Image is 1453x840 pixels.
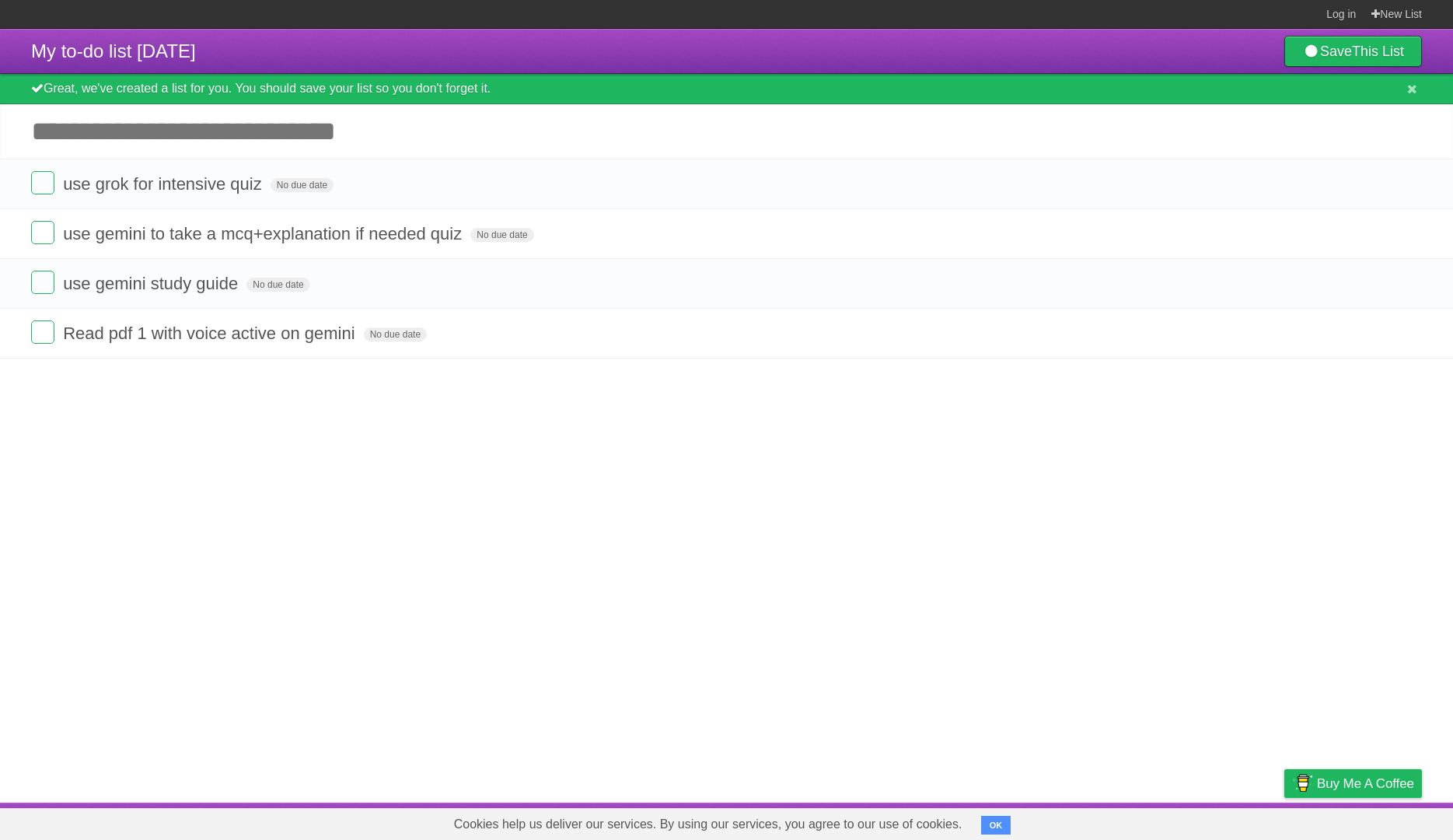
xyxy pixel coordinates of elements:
span: Cookies help us deliver our services. By using our services, you agree to our use of cookies. [438,809,978,840]
span: No due date [271,178,334,192]
span: Buy me a coffee [1317,770,1414,797]
a: SaveThis List [1284,36,1422,67]
a: Privacy [1264,807,1305,836]
label: Done [31,221,54,244]
span: use grok for intensive quiz [63,174,266,194]
a: Developers [1129,807,1192,836]
span: Read pdf 1 with voice active on gemini [63,324,358,343]
a: Suggest a feature [1324,807,1422,836]
button: OK [981,816,1011,835]
span: use gemini study guide [63,274,242,293]
b: This List [1352,44,1404,59]
a: About [1078,807,1110,836]
span: No due date [470,228,533,242]
span: use gemini to take a mcq+explanation if needed quiz [63,224,466,243]
a: Buy me a coffee [1284,769,1422,798]
label: Done [31,171,54,194]
span: No due date [246,278,309,292]
a: Terms [1211,807,1245,836]
span: No due date [364,327,427,341]
label: Done [31,320,54,344]
span: My to-do list [DATE] [31,40,196,61]
img: Buy me a coffee [1292,770,1313,796]
label: Done [31,271,54,294]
